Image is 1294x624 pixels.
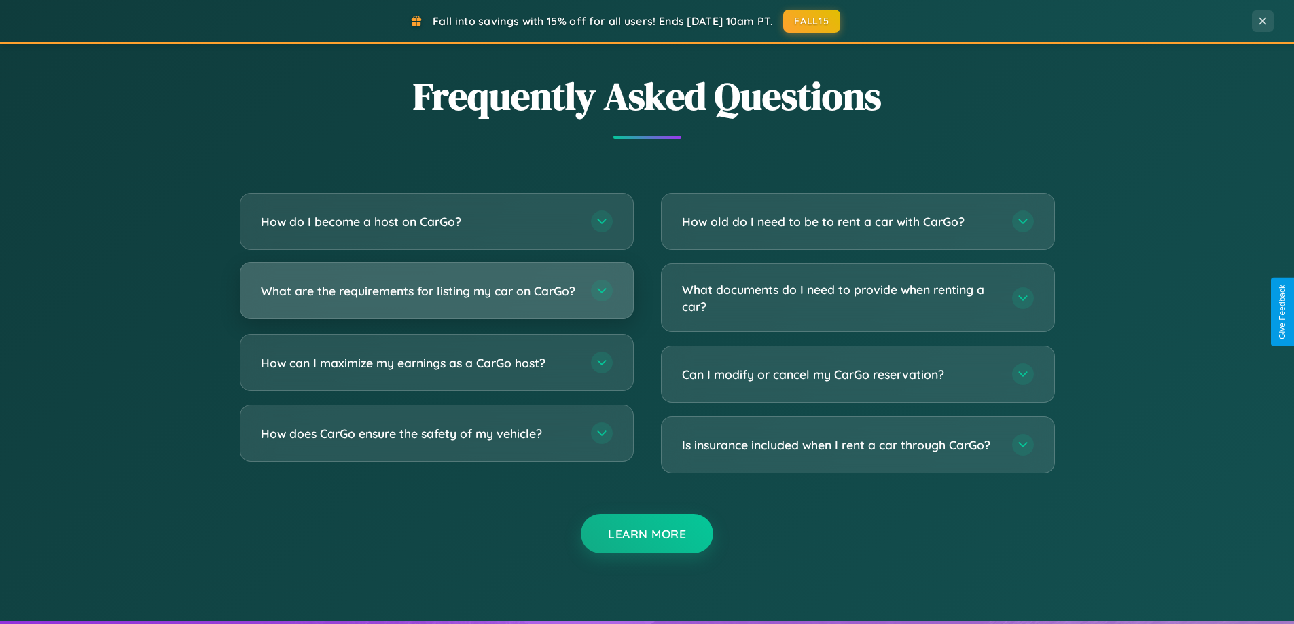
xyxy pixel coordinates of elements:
[261,425,577,442] h3: How does CarGo ensure the safety of my vehicle?
[240,70,1055,122] h2: Frequently Asked Questions
[261,282,577,299] h3: What are the requirements for listing my car on CarGo?
[261,213,577,230] h3: How do I become a host on CarGo?
[433,14,773,28] span: Fall into savings with 15% off for all users! Ends [DATE] 10am PT.
[682,281,999,314] h3: What documents do I need to provide when renting a car?
[261,354,577,371] h3: How can I maximize my earnings as a CarGo host?
[682,366,999,383] h3: Can I modify or cancel my CarGo reservation?
[682,437,999,454] h3: Is insurance included when I rent a car through CarGo?
[783,10,840,33] button: FALL15
[682,213,999,230] h3: How old do I need to be to rent a car with CarGo?
[581,514,713,553] button: Learn More
[1278,285,1287,339] div: Give Feedback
